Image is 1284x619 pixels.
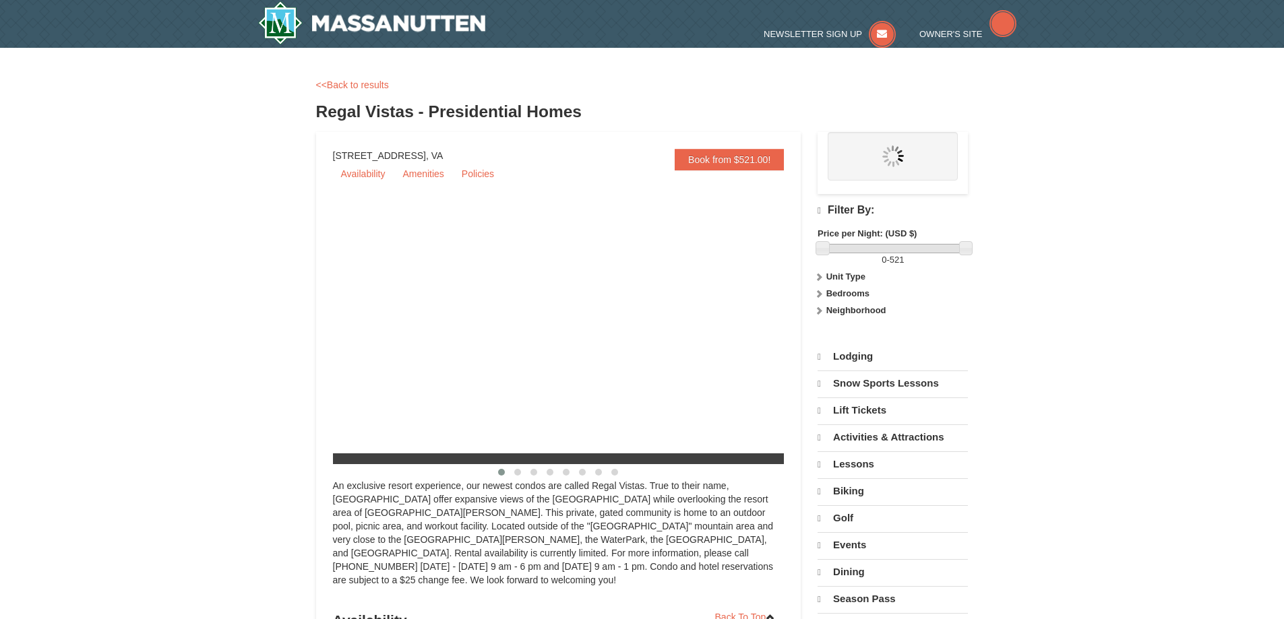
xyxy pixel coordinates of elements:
[818,505,968,531] a: Golf
[818,478,968,504] a: Biking
[826,271,865,282] strong: Unit Type
[818,559,968,585] a: Dining
[890,255,905,265] span: 521
[394,164,452,184] a: Amenities
[882,255,886,265] span: 0
[818,253,968,267] label: -
[258,1,486,44] a: Massanutten Resort
[454,164,502,184] a: Policies
[826,305,886,315] strong: Neighborhood
[764,29,896,39] a: Newsletter Sign Up
[919,29,983,39] span: Owner's Site
[818,424,968,450] a: Activities & Attractions
[258,1,486,44] img: Massanutten Resort Logo
[764,29,862,39] span: Newsletter Sign Up
[316,98,969,125] h3: Regal Vistas - Presidential Homes
[826,288,869,298] strong: Bedrooms
[818,370,968,396] a: Snow Sports Lessons
[818,228,917,238] strong: Price per Night: (USD $)
[818,451,968,477] a: Lessons
[818,532,968,558] a: Events
[882,145,904,167] img: wait.gif
[316,79,389,90] a: <<Back to results
[818,204,968,217] h4: Filter By:
[818,586,968,612] a: Season Pass
[818,344,968,369] a: Lodging
[333,164,394,184] a: Availability
[818,397,968,423] a: Lift Tickets
[675,149,784,170] a: Book from $521.00!
[919,29,1016,39] a: Owner's Site
[333,479,785,600] div: An exclusive resort experience, our newest condos are called Regal Vistas. True to their name, [G...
